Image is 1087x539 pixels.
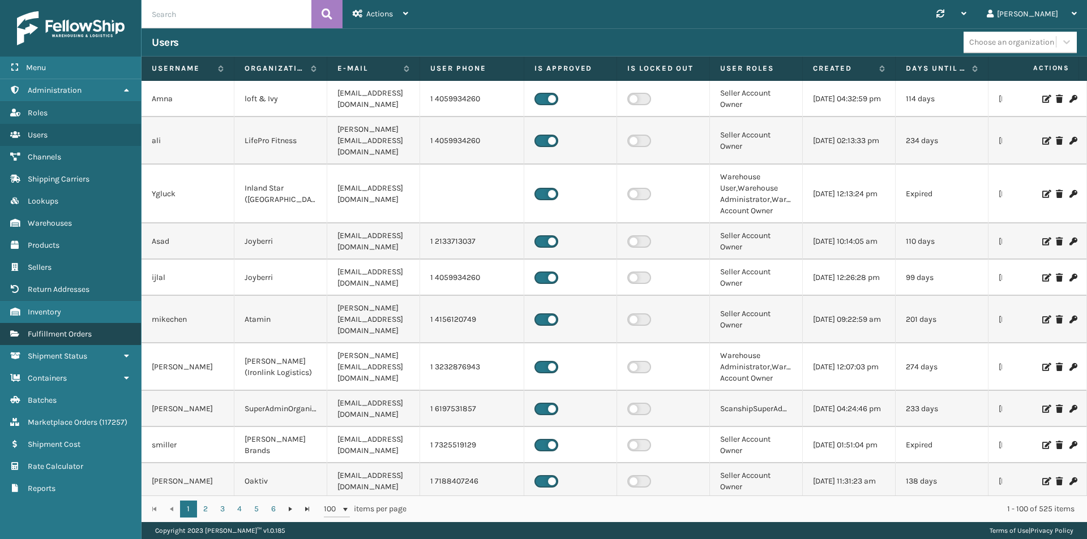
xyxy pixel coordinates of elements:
[988,391,1081,427] td: [DATE] 11:36:08 am
[420,296,524,343] td: 1 4156120749
[234,117,327,165] td: LifePro Fitness
[1056,137,1063,145] i: Delete
[26,63,46,72] span: Menu
[420,81,524,117] td: 1 4059934260
[1069,190,1076,198] i: Change Password
[1030,527,1073,534] a: Privacy Policy
[28,329,92,339] span: Fulfillment Orders
[990,527,1029,534] a: Terms of Use
[28,284,89,294] span: Return Addresses
[420,391,524,427] td: 1 6197531857
[1042,274,1049,282] i: Edit
[327,260,420,296] td: [EMAIL_ADDRESS][DOMAIN_NAME]
[420,260,524,296] td: 1 4059934260
[710,296,803,343] td: Seller Account Owner
[896,391,988,427] td: 233 days
[988,260,1081,296] td: [DATE] 07:03:58 pm
[327,463,420,499] td: [EMAIL_ADDRESS][DOMAIN_NAME]
[197,501,214,518] a: 2
[234,343,327,391] td: [PERSON_NAME] (Ironlink Logistics)
[234,260,327,296] td: Joyberri
[142,260,234,296] td: ijlal
[988,343,1081,391] td: [DATE] 05:09:15 pm
[1056,405,1063,413] i: Delete
[1069,441,1076,449] i: Change Password
[803,296,896,343] td: [DATE] 09:22:59 am
[1069,316,1076,324] i: Change Password
[28,462,83,471] span: Rate Calculator
[710,391,803,427] td: ScanshipSuperAdministrator
[998,59,1076,77] span: Actions
[420,463,524,499] td: 1 7188407246
[234,463,327,499] td: Oaktiv
[28,152,61,162] span: Channels
[1069,238,1076,245] i: Change Password
[906,63,966,74] label: Days until password expires
[803,117,896,165] td: [DATE] 02:13:33 pm
[282,501,299,518] a: Go to the next page
[303,504,312,514] span: Go to the last page
[710,427,803,463] td: Seller Account Owner
[142,463,234,499] td: [PERSON_NAME]
[990,522,1073,539] div: |
[988,81,1081,117] td: [DATE] 08:35:13 am
[896,427,988,463] td: Expired
[710,260,803,296] td: Seller Account Owner
[286,504,295,514] span: Go to the next page
[1069,363,1076,371] i: Change Password
[420,223,524,260] td: 1 2133713037
[896,165,988,223] td: Expired
[265,501,282,518] a: 6
[1042,316,1049,324] i: Edit
[988,165,1081,223] td: [DATE] 08:12:54 pm
[1056,274,1063,282] i: Delete
[1042,477,1049,485] i: Edit
[152,36,179,49] h3: Users
[1056,363,1063,371] i: Delete
[327,223,420,260] td: [EMAIL_ADDRESS][DOMAIN_NAME]
[337,63,398,74] label: E-mail
[17,11,125,45] img: logo
[422,503,1075,515] div: 1 - 100 of 525 items
[327,117,420,165] td: [PERSON_NAME][EMAIL_ADDRESS][DOMAIN_NAME]
[896,223,988,260] td: 110 days
[28,484,55,493] span: Reports
[1056,316,1063,324] i: Delete
[1042,190,1049,198] i: Edit
[710,343,803,391] td: Warehouse Administrator,Warehouse Account Owner
[324,501,406,518] span: items per page
[28,417,97,427] span: Marketplace Orders
[710,463,803,499] td: Seller Account Owner
[534,63,606,74] label: Is Approved
[896,81,988,117] td: 114 days
[988,296,1081,343] td: [DATE] 04:10:30 pm
[248,501,265,518] a: 5
[142,117,234,165] td: ali
[234,427,327,463] td: [PERSON_NAME] Brands
[234,223,327,260] td: Joyberri
[420,117,524,165] td: 1 4059934260
[142,343,234,391] td: [PERSON_NAME]
[1069,274,1076,282] i: Change Password
[28,262,52,272] span: Sellers
[142,391,234,427] td: [PERSON_NAME]
[28,130,48,140] span: Users
[234,81,327,117] td: loft & Ivy
[430,63,513,74] label: User phone
[803,463,896,499] td: [DATE] 11:31:23 am
[896,117,988,165] td: 234 days
[28,439,80,449] span: Shipment Cost
[720,63,792,74] label: User Roles
[1042,405,1049,413] i: Edit
[420,427,524,463] td: 1 7325519129
[299,501,316,518] a: Go to the last page
[1056,95,1063,103] i: Delete
[896,343,988,391] td: 274 days
[142,81,234,117] td: Amna
[28,108,48,118] span: Roles
[28,174,89,184] span: Shipping Carriers
[234,296,327,343] td: Atamin
[28,196,58,206] span: Lookups
[245,63,305,74] label: Organization
[142,223,234,260] td: Asad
